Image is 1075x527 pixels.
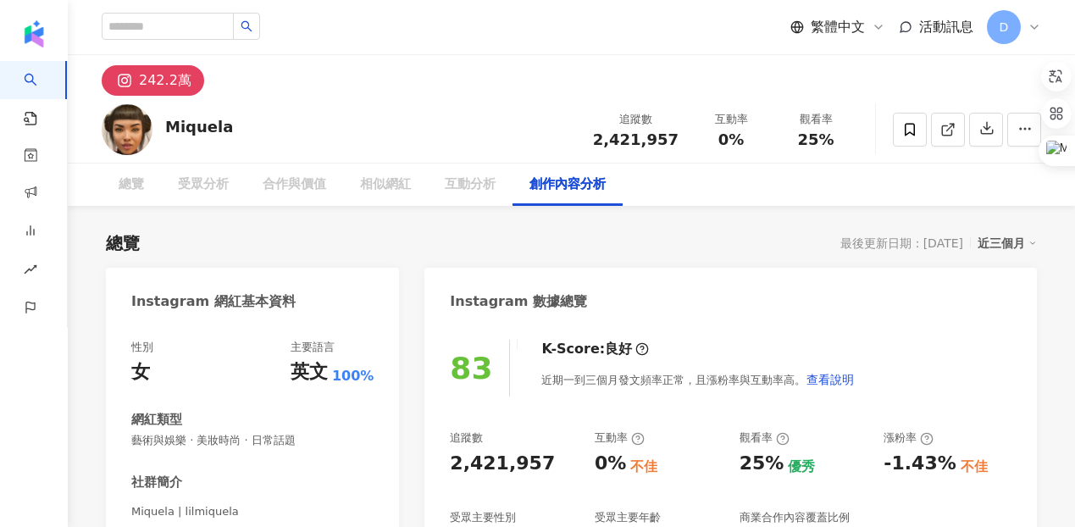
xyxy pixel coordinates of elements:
div: 242.2萬 [139,69,191,92]
div: -1.43% [884,451,956,477]
div: 創作內容分析 [529,175,606,195]
span: 查看說明 [806,373,854,386]
div: 追蹤數 [450,430,483,446]
span: D [1000,18,1009,36]
div: 合作與價值 [263,175,326,195]
div: 受眾分析 [178,175,229,195]
div: 近三個月 [978,232,1037,254]
div: 受眾主要性別 [450,510,516,525]
div: 相似網紅 [360,175,411,195]
div: Miquela [165,116,233,137]
img: logo icon [20,20,47,47]
span: 活動訊息 [919,19,973,35]
div: 觀看率 [740,430,790,446]
button: 242.2萬 [102,65,204,96]
div: 83 [450,351,492,386]
div: 追蹤數 [593,111,679,128]
div: 總覽 [106,231,140,255]
a: search [24,61,58,127]
div: 網紅類型 [131,411,182,429]
span: 25% [797,131,834,148]
div: 最後更新日期：[DATE] [840,236,963,250]
div: 互動率 [699,111,763,128]
div: 觀看率 [784,111,848,128]
div: Instagram 網紅基本資料 [131,292,296,311]
div: 性別 [131,340,153,355]
div: 不佳 [961,458,988,476]
div: 近期一到三個月發文頻率正常，且漲粉率與互動率高。 [541,363,855,397]
div: 不佳 [630,458,657,476]
div: 英文 [291,359,328,386]
span: Miquela | lilmiquela [131,504,374,519]
div: 優秀 [788,458,815,476]
span: 藝術與娛樂 · 美妝時尚 · 日常話題 [131,433,374,448]
div: 25% [740,451,784,477]
div: 互動分析 [445,175,496,195]
span: 繁體中文 [811,18,865,36]
span: 2,421,957 [593,130,679,148]
div: 漲粉率 [884,430,934,446]
div: 社群簡介 [131,474,182,491]
div: 主要語言 [291,340,335,355]
div: 商業合作內容覆蓋比例 [740,510,850,525]
div: K-Score : [541,340,649,358]
img: KOL Avatar [102,104,152,155]
div: 受眾主要年齡 [595,510,661,525]
span: 100% [332,367,374,386]
div: 女 [131,359,150,386]
span: search [241,20,252,32]
div: 0% [595,451,626,477]
span: rise [24,252,37,291]
span: 0% [718,131,745,148]
div: Instagram 數據總覽 [450,292,587,311]
div: 總覽 [119,175,144,195]
div: 互動率 [595,430,645,446]
button: 查看說明 [806,363,855,397]
div: 2,421,957 [450,451,555,477]
div: 良好 [605,340,632,358]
